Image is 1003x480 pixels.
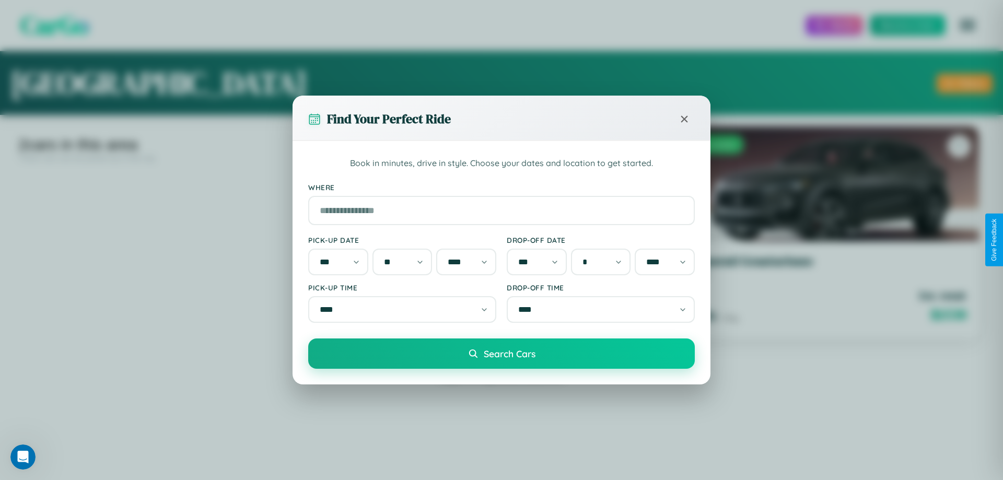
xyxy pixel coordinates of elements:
h3: Find Your Perfect Ride [327,110,451,127]
label: Drop-off Date [507,236,695,244]
label: Where [308,183,695,192]
label: Pick-up Date [308,236,496,244]
label: Drop-off Time [507,283,695,292]
p: Book in minutes, drive in style. Choose your dates and location to get started. [308,157,695,170]
span: Search Cars [484,348,535,359]
button: Search Cars [308,338,695,369]
label: Pick-up Time [308,283,496,292]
